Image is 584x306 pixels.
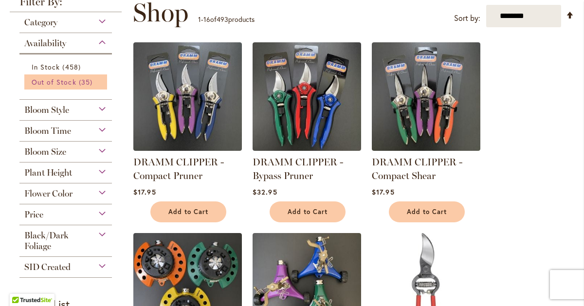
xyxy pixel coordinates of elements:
button: Add to Cart [389,201,465,222]
span: Category [24,17,57,28]
span: Add to Cart [168,208,208,216]
span: Price [24,209,43,220]
span: Plant Height [24,167,72,178]
span: Out of Stock [32,77,76,87]
span: $17.95 [372,187,394,197]
iframe: Launch Accessibility Center [7,271,35,299]
span: 16 [203,15,210,24]
span: Add to Cart [407,208,447,216]
span: Availability [24,38,66,49]
span: Bloom Size [24,146,66,157]
a: DRAMM CLIPPER - Bypass Pruner [253,156,343,181]
a: DRAMM CLIPPER - Compact Shear [372,144,480,153]
span: Bloom Style [24,105,69,115]
img: DRAMM CLIPPER - Compact Shear [372,42,480,151]
img: DRAMM CLIPPER - Bypass Pruner [253,42,361,151]
a: DRAMM CLIPPER - Bypass Pruner [253,144,361,153]
a: Out of Stock 35 [32,77,102,87]
button: Add to Cart [270,201,346,222]
span: Black/Dark Foliage [24,230,69,252]
span: 1 [198,15,201,24]
span: SID Created [24,262,71,272]
span: Add to Cart [288,208,328,216]
a: DRAMM CLIPPER - Compact Pruner [133,144,242,153]
span: Bloom Time [24,126,71,136]
img: DRAMM CLIPPER - Compact Pruner [133,42,242,151]
a: In Stock 458 [32,62,102,72]
a: DRAMM CLIPPER - Compact Pruner [133,156,224,181]
span: $17.95 [133,187,156,197]
label: Sort by: [454,9,480,27]
button: Add to Cart [150,201,226,222]
span: 458 [62,62,83,72]
p: - of products [198,12,255,27]
span: In Stock [32,62,60,72]
span: Flower Color [24,188,73,199]
span: 493 [217,15,228,24]
a: DRAMM CLIPPER - Compact Shear [372,156,462,181]
span: 35 [79,77,95,87]
span: $32.95 [253,187,277,197]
